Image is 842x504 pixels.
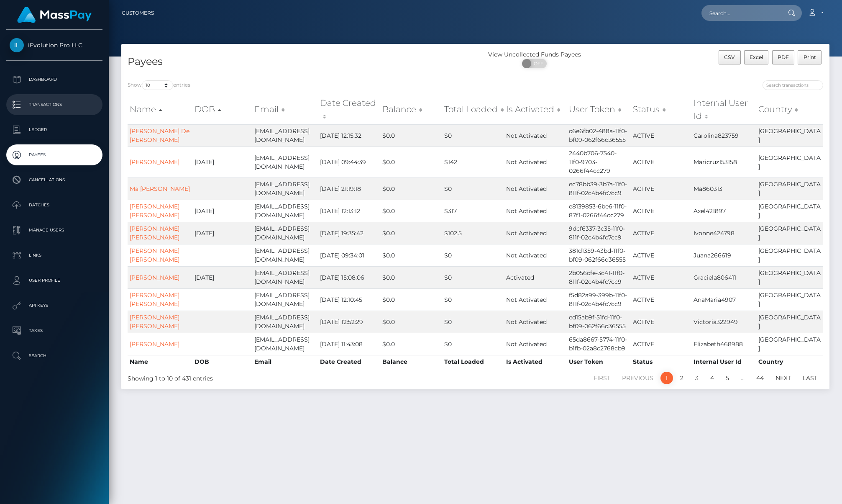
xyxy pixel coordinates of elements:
td: [GEOGRAPHIC_DATA] [756,124,823,147]
td: [DATE] 21:19:18 [318,177,380,200]
a: Cancellations [6,170,102,190]
td: Victoria322949 [691,311,756,333]
td: $0.0 [380,200,443,222]
label: Show entries [128,80,190,90]
td: [GEOGRAPHIC_DATA] [756,222,823,244]
td: $0.0 [380,244,443,266]
a: [PERSON_NAME] De [PERSON_NAME] [130,127,189,144]
td: [EMAIL_ADDRESS][DOMAIN_NAME] [252,222,318,244]
a: 5 [721,372,734,384]
a: [PERSON_NAME] [PERSON_NAME] [130,225,179,241]
td: ACTIVE [631,200,692,222]
td: $102.5 [442,222,504,244]
td: $0.0 [380,288,443,311]
td: Carolina823759 [691,124,756,147]
td: [DATE] 12:52:29 [318,311,380,333]
td: [EMAIL_ADDRESS][DOMAIN_NAME] [252,177,318,200]
td: $0 [442,333,504,355]
div: Showing 1 to 10 of 431 entries [128,371,410,383]
img: iEvolution Pro LLC [10,38,24,52]
td: ACTIVE [631,288,692,311]
td: ACTIVE [631,147,692,177]
span: Excel [750,54,763,60]
td: $0.0 [380,222,443,244]
td: 2440b706-7540-11f0-9703-0266f44cc279 [567,147,630,177]
td: $0 [442,177,504,200]
td: [EMAIL_ADDRESS][DOMAIN_NAME] [252,244,318,266]
td: [DATE] 19:35:42 [318,222,380,244]
td: [EMAIL_ADDRESS][DOMAIN_NAME] [252,311,318,333]
th: Status: activate to sort column ascending [631,95,692,124]
th: Total Loaded: activate to sort column ascending [442,95,504,124]
a: 4 [706,372,719,384]
td: $0.0 [380,124,443,147]
td: $0 [442,244,504,266]
th: DOB [192,355,252,368]
td: [DATE] 11:43:08 [318,333,380,355]
td: Elizabeth468988 [691,333,756,355]
td: ACTIVE [631,222,692,244]
td: $0 [442,288,504,311]
td: Ivonne424798 [691,222,756,244]
td: e8139853-6be6-11f0-87f1-0266f44cc279 [567,200,630,222]
button: Excel [744,50,769,64]
td: $0.0 [380,333,443,355]
td: 2b056cfe-3c41-11f0-811f-02c4b4fc7cc9 [567,266,630,288]
td: AnaMaria4907 [691,288,756,311]
td: Not Activated [504,222,567,244]
td: [DATE] [192,147,252,177]
th: Country [756,355,823,368]
p: Search [10,350,99,362]
input: Search... [701,5,780,21]
a: Customers [122,4,154,22]
th: Name: activate to sort column ascending [128,95,192,124]
th: Name [128,355,192,368]
td: f5d82a99-399b-11f0-811f-02c4b4fc7cc9 [567,288,630,311]
a: Payees [6,144,102,165]
td: [DATE] 09:34:01 [318,244,380,266]
td: [DATE] [192,222,252,244]
td: [EMAIL_ADDRESS][DOMAIN_NAME] [252,288,318,311]
td: ACTIVE [631,177,692,200]
a: Batches [6,195,102,216]
td: Ma860313 [691,177,756,200]
td: ACTIVE [631,124,692,147]
p: Cancellations [10,174,99,186]
input: Search transactions [763,80,823,90]
a: 2 [676,372,688,384]
td: Graciela806411 [691,266,756,288]
button: PDF [772,50,795,64]
a: [PERSON_NAME] [130,158,179,166]
td: [GEOGRAPHIC_DATA] [756,244,823,266]
a: Taxes [6,320,102,341]
td: [GEOGRAPHIC_DATA] [756,333,823,355]
td: [GEOGRAPHIC_DATA] [756,266,823,288]
td: [DATE] 09:44:39 [318,147,380,177]
a: [PERSON_NAME] [PERSON_NAME] [130,291,179,308]
th: User Token [567,355,630,368]
th: DOB: activate to sort column descending [192,95,252,124]
p: Payees [10,149,99,161]
td: [DATE] 12:13:12 [318,200,380,222]
a: Transactions [6,94,102,115]
a: Ledger [6,119,102,140]
th: Internal User Id: activate to sort column ascending [691,95,756,124]
td: [GEOGRAPHIC_DATA] [756,177,823,200]
th: Is Activated [504,355,567,368]
img: MassPay Logo [17,7,92,23]
a: Last [798,372,822,384]
p: Transactions [10,98,99,111]
td: $0.0 [380,311,443,333]
td: Not Activated [504,333,567,355]
td: [GEOGRAPHIC_DATA] [756,147,823,177]
a: [PERSON_NAME] [130,340,179,348]
td: [EMAIL_ADDRESS][DOMAIN_NAME] [252,266,318,288]
td: Activated [504,266,567,288]
a: 1 [660,372,673,384]
button: Print [798,50,822,64]
a: Next [771,372,796,384]
td: [EMAIL_ADDRESS][DOMAIN_NAME] [252,333,318,355]
p: User Profile [10,274,99,287]
td: Not Activated [504,147,567,177]
a: Manage Users [6,220,102,241]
